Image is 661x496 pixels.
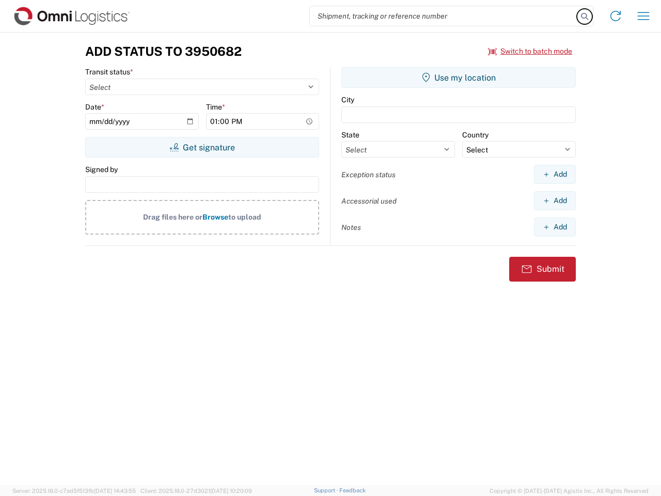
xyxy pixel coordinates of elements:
[462,130,489,139] label: Country
[341,196,397,206] label: Accessorial used
[341,67,576,88] button: Use my location
[534,165,576,184] button: Add
[85,102,104,112] label: Date
[488,43,572,60] button: Switch to batch mode
[339,487,366,493] a: Feedback
[509,257,576,282] button: Submit
[143,213,202,221] span: Drag files here or
[85,44,242,59] h3: Add Status to 3950682
[12,488,136,494] span: Server: 2025.18.0-c7ad5f513fb
[534,218,576,237] button: Add
[310,6,577,26] input: Shipment, tracking or reference number
[85,67,133,76] label: Transit status
[534,191,576,210] button: Add
[140,488,252,494] span: Client: 2025.18.0-27d3021
[341,130,359,139] label: State
[314,487,340,493] a: Support
[210,488,252,494] span: [DATE] 10:20:09
[341,223,361,232] label: Notes
[85,165,118,174] label: Signed by
[94,488,136,494] span: [DATE] 14:43:55
[341,170,396,179] label: Exception status
[228,213,261,221] span: to upload
[85,137,319,158] button: Get signature
[202,213,228,221] span: Browse
[341,95,354,104] label: City
[490,486,649,495] span: Copyright © [DATE]-[DATE] Agistix Inc., All Rights Reserved
[206,102,225,112] label: Time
